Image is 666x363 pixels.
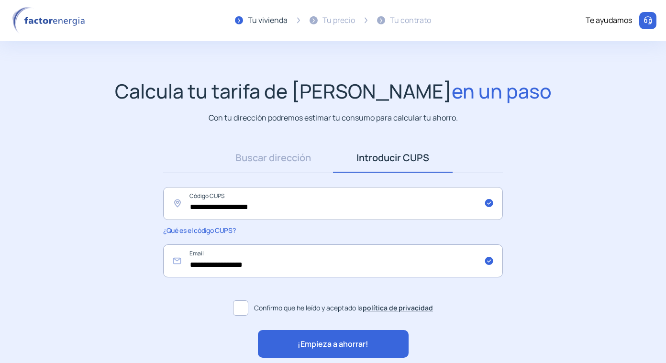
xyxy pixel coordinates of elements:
span: en un paso [452,77,552,104]
span: ¡Empieza a ahorrar! [298,338,368,351]
div: Tu contrato [390,14,431,27]
a: Buscar dirección [213,143,333,173]
div: Te ayudamos [586,14,632,27]
div: Tu precio [322,14,355,27]
span: ¿Qué es el código CUPS? [163,226,235,235]
img: llamar [643,16,653,25]
img: logo factor [10,7,91,34]
a: Introducir CUPS [333,143,453,173]
p: Con tu dirección podremos estimar tu consumo para calcular tu ahorro. [209,112,458,124]
span: Confirmo que he leído y aceptado la [254,303,433,313]
h1: Calcula tu tarifa de [PERSON_NAME] [115,79,552,103]
div: Tu vivienda [248,14,288,27]
a: política de privacidad [363,303,433,312]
